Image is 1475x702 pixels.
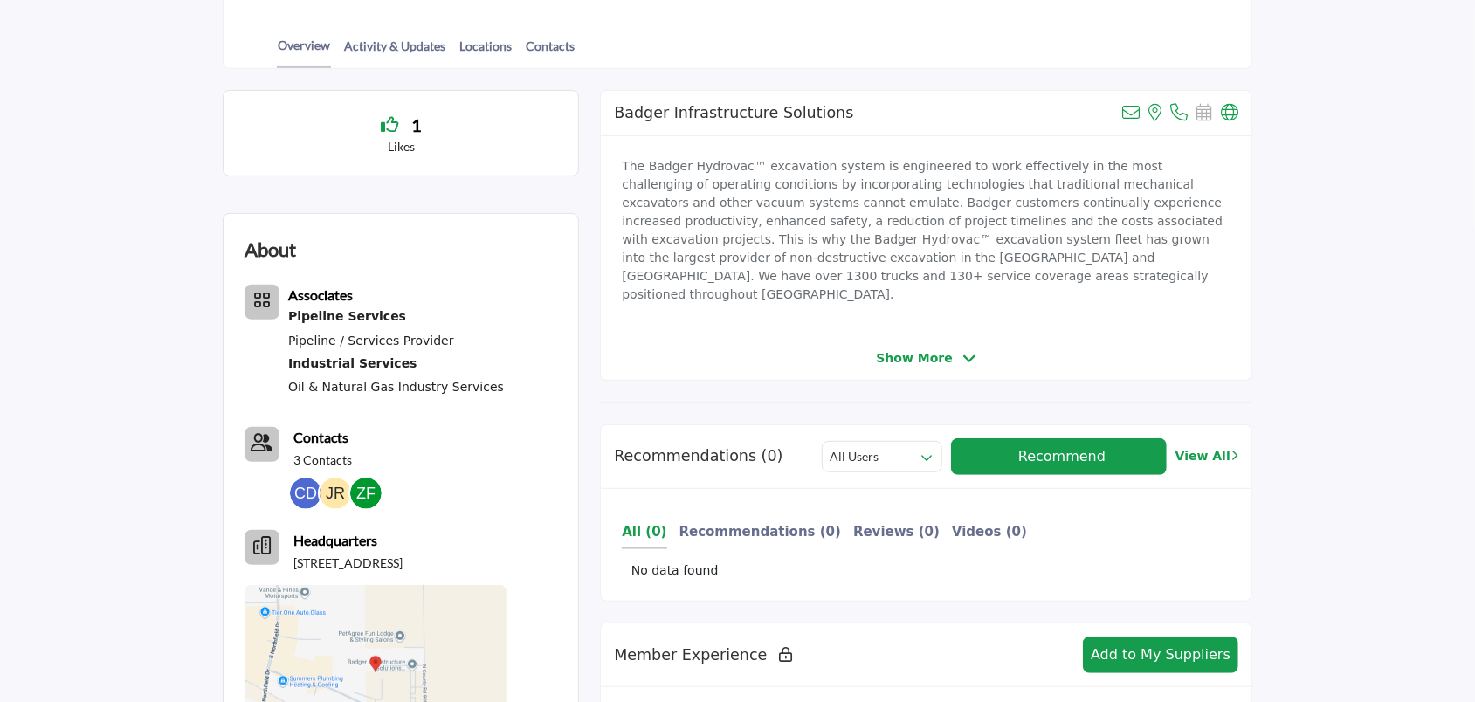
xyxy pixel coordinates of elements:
[288,380,504,394] a: Oil & Natural Gas Industry Services
[622,524,666,540] b: All (0)
[293,427,348,448] a: Contacts
[951,438,1167,475] button: Recommend
[853,524,940,540] b: Reviews (0)
[288,289,353,303] a: Associates
[245,285,279,320] button: Category Icon
[245,138,557,155] p: Likes
[614,104,853,122] h2: Badger Infrastructure Solutions
[822,441,942,472] button: All Users
[245,427,279,462] button: Contact-Employee Icon
[288,334,454,348] a: Pipeline / Services Provider
[631,561,719,580] span: No data found
[288,306,504,328] div: Services that support the installation, operation, protection, and maintenance of pipeline systems.
[622,157,1230,304] p: The Badger Hydrovac™ excavation system is engineered to work effectively in the most challenging ...
[350,478,382,509] img: Zack F.
[288,306,504,328] a: Pipeline Services
[293,554,403,572] p: [STREET_ADDRESS]
[288,353,504,375] a: Industrial Services
[245,427,279,462] a: Link of redirect to contact page
[614,646,792,664] h2: Member Experience
[679,524,842,540] b: Recommendations (0)
[293,429,348,445] b: Contacts
[1091,646,1230,663] span: Add to My Suppliers
[876,349,952,368] span: Show More
[1175,447,1238,465] a: View All
[525,37,576,67] a: Contacts
[245,530,279,565] button: Headquarter icon
[830,448,879,465] h2: All Users
[343,37,446,67] a: Activity & Updates
[290,478,321,509] img: Christopher D.
[320,478,351,509] img: Johny R.
[245,235,296,264] h2: About
[952,524,1027,540] b: Videos (0)
[1018,448,1106,465] span: Recommend
[293,451,352,469] a: 3 Contacts
[277,36,331,68] a: Overview
[288,286,353,303] b: Associates
[411,112,422,138] span: 1
[1083,637,1238,673] button: Add to My Suppliers
[293,530,377,551] b: Headquarters
[458,37,513,67] a: Locations
[614,447,782,465] h2: Recommendations (0)
[288,353,504,375] div: Services that support the overall operations and logistics of the pipeline industry.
